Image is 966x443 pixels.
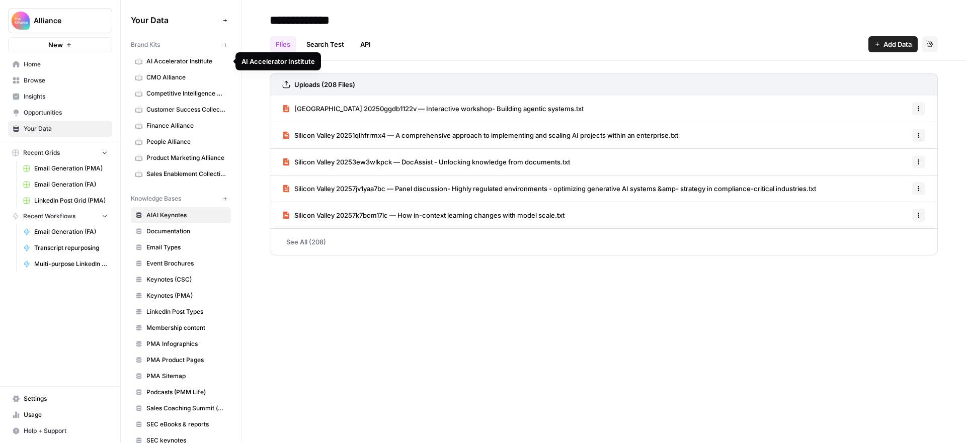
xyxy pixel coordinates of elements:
[146,404,226,413] span: Sales Coaching Summit (eBook test)
[294,184,816,194] span: Silicon Valley 20257jv1yaa7bc — Panel discussion- Highly regulated environments - optimizing gene...
[146,275,226,284] span: Keynotes (CSC)
[131,102,231,118] a: Customer Success Collective
[131,336,231,352] a: PMA Infographics
[294,79,355,90] h3: Uploads (208 Files)
[24,124,108,133] span: Your Data
[131,223,231,239] a: Documentation
[270,36,296,52] a: Files
[34,243,108,252] span: Transcript repurposing
[146,73,226,82] span: CMO Alliance
[23,212,75,221] span: Recent Workflows
[282,202,565,228] a: Silicon Valley 20257k7bcm17lc — How in-context learning changes with model scale.txt
[24,394,108,403] span: Settings
[131,384,231,400] a: Podcasts (PMM Life)
[131,166,231,182] a: Sales Enablement Collective
[131,304,231,320] a: LinkedIn Post Types
[294,130,678,140] span: Silicon Valley 20251qlhfrrmx4 — A comprehensive approach to implementing and scaling AI projects ...
[8,105,112,121] a: Opportunities
[868,36,918,52] button: Add Data
[8,391,112,407] a: Settings
[146,307,226,316] span: LinkedIn Post Types
[8,37,112,52] button: New
[131,368,231,384] a: PMA Sitemap
[131,288,231,304] a: Keynotes (PMA)
[146,259,226,268] span: Event Brochures
[34,180,108,189] span: Email Generation (FA)
[8,88,112,105] a: Insights
[294,157,570,167] span: Silicon Valley 20253ew3wlkpck — DocAssist - Unlocking knowledge from documents.txt
[131,352,231,368] a: PMA Product Pages
[146,356,226,365] span: PMA Product Pages
[19,193,112,209] a: LinkedIn Post Grid (PMA)
[131,53,231,69] a: AI Accelerator Institute
[131,134,231,150] a: People Alliance
[146,243,226,252] span: Email Types
[146,137,226,146] span: People Alliance
[8,56,112,72] a: Home
[131,85,231,102] a: Competitive Intelligence Alliance
[48,40,63,50] span: New
[146,121,226,130] span: Finance Alliance
[146,57,226,66] span: AI Accelerator Institute
[883,39,912,49] span: Add Data
[131,416,231,432] a: SEC eBooks & reports
[131,14,219,26] span: Your Data
[146,372,226,381] span: PMA Sitemap
[34,16,95,26] span: Alliance
[282,73,355,96] a: Uploads (208 Files)
[131,40,160,49] span: Brand Kits
[19,224,112,240] a: Email Generation (FA)
[23,148,60,157] span: Recent Grids
[131,320,231,336] a: Membership content
[282,149,570,175] a: Silicon Valley 20253ew3wlkpck — DocAssist - Unlocking knowledge from documents.txt
[146,323,226,332] span: Membership content
[146,211,226,220] span: AIAI Keynotes
[8,423,112,439] button: Help + Support
[146,153,226,162] span: Product Marketing Alliance
[24,410,108,419] span: Usage
[8,407,112,423] a: Usage
[270,229,938,255] a: See All (208)
[146,105,226,114] span: Customer Success Collective
[24,108,108,117] span: Opportunities
[8,8,112,33] button: Workspace: Alliance
[300,36,350,52] a: Search Test
[19,160,112,176] a: Email Generation (PMA)
[146,169,226,179] span: Sales Enablement Collective
[146,89,226,98] span: Competitive Intelligence Alliance
[24,426,108,435] span: Help + Support
[131,239,231,255] a: Email Types
[12,12,30,30] img: Alliance Logo
[8,145,112,160] button: Recent Grids
[19,256,112,272] a: Multi-purpose LinkedIn Workflow
[146,227,226,236] span: Documentation
[131,69,231,85] a: CMO Alliance
[146,388,226,397] span: Podcasts (PMM Life)
[24,76,108,85] span: Browse
[294,104,584,114] span: [GEOGRAPHIC_DATA] 20250ggdb1122v — Interactive workshop- Building agentic systems.txt
[131,207,231,223] a: AIAI Keynotes
[34,259,108,269] span: Multi-purpose LinkedIn Workflow
[354,36,377,52] a: API
[146,339,226,348] span: PMA Infographics
[131,194,181,203] span: Knowledge Bases
[8,209,112,224] button: Recent Workflows
[282,175,816,202] a: Silicon Valley 20257jv1yaa7bc — Panel discussion- Highly regulated environments - optimizing gene...
[146,291,226,300] span: Keynotes (PMA)
[131,400,231,416] a: Sales Coaching Summit (eBook test)
[282,96,584,122] a: [GEOGRAPHIC_DATA] 20250ggdb1122v — Interactive workshop- Building agentic systems.txt
[146,420,226,429] span: SEC eBooks & reports
[34,227,108,236] span: Email Generation (FA)
[8,72,112,88] a: Browse
[242,56,315,66] div: AI Accelerator Institute
[131,255,231,272] a: Event Brochures
[131,118,231,134] a: Finance Alliance
[8,121,112,137] a: Your Data
[19,240,112,256] a: Transcript repurposing
[34,196,108,205] span: LinkedIn Post Grid (PMA)
[34,164,108,173] span: Email Generation (PMA)
[131,150,231,166] a: Product Marketing Alliance
[24,92,108,101] span: Insights
[294,210,565,220] span: Silicon Valley 20257k7bcm17lc — How in-context learning changes with model scale.txt
[24,60,108,69] span: Home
